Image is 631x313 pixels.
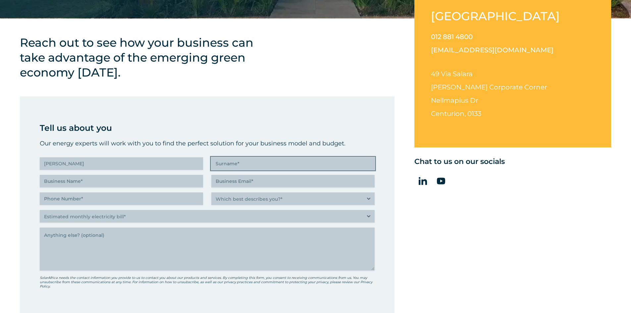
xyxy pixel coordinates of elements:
h4: Reach out to see how your business can take advantage of the emerging green economy [DATE]. [20,35,268,80]
span: Centurion, 0133 [431,110,481,118]
p: SolarAfrica needs the contact information you provide to us to contact you about our products and... [40,276,375,288]
span: [PERSON_NAME] Corporate Corner [431,83,547,91]
a: 012 881 4800 [431,33,473,41]
span: Nellmapius Dr [431,96,478,104]
h5: Chat to us on our socials [414,157,611,166]
input: Surname* [211,157,375,170]
p: Tell us about you [40,121,375,134]
input: Business Name* [40,175,203,187]
input: Phone Number* [40,192,203,205]
input: First Name* [40,157,203,170]
p: Our energy experts will work with you to find the perfect solution for your business model and bu... [40,138,375,148]
input: Business Email* [211,175,375,187]
span: 49 Via Salara [431,70,473,78]
h2: [GEOGRAPHIC_DATA] [431,9,565,24]
a: [EMAIL_ADDRESS][DOMAIN_NAME] [431,46,553,54]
